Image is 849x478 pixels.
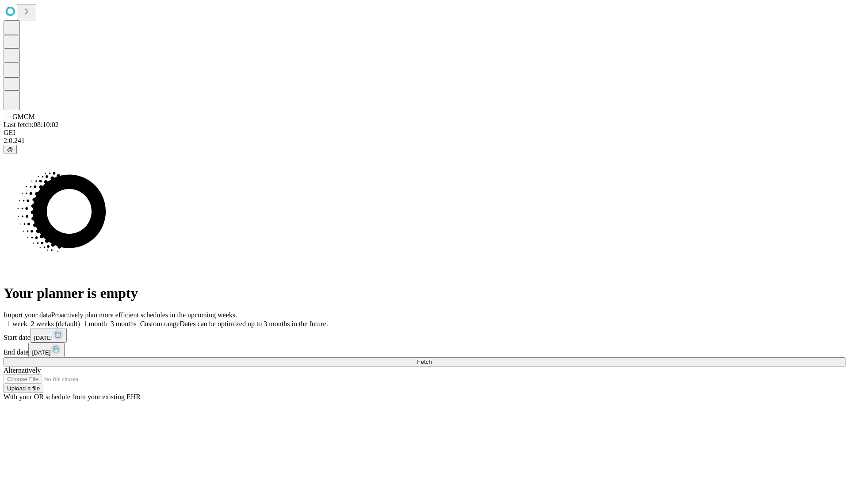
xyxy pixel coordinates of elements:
[4,145,17,154] button: @
[4,121,59,128] span: Last fetch: 08:10:02
[140,320,180,328] span: Custom range
[51,311,237,319] span: Proactively plan more efficient schedules in the upcoming weeks.
[28,343,65,357] button: [DATE]
[4,285,845,301] h1: Your planner is empty
[32,349,50,356] span: [DATE]
[111,320,137,328] span: 3 months
[4,357,845,366] button: Fetch
[4,129,845,137] div: GEI
[4,366,41,374] span: Alternatively
[84,320,107,328] span: 1 month
[417,358,432,365] span: Fetch
[4,393,141,401] span: With your OR schedule from your existing EHR
[34,335,53,341] span: [DATE]
[4,137,845,145] div: 2.0.241
[7,320,27,328] span: 1 week
[31,320,80,328] span: 2 weeks (default)
[7,146,13,153] span: @
[4,328,845,343] div: Start date
[4,384,43,393] button: Upload a file
[180,320,328,328] span: Dates can be optimized up to 3 months in the future.
[31,328,67,343] button: [DATE]
[12,113,35,120] span: GMCM
[4,311,51,319] span: Import your data
[4,343,845,357] div: End date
